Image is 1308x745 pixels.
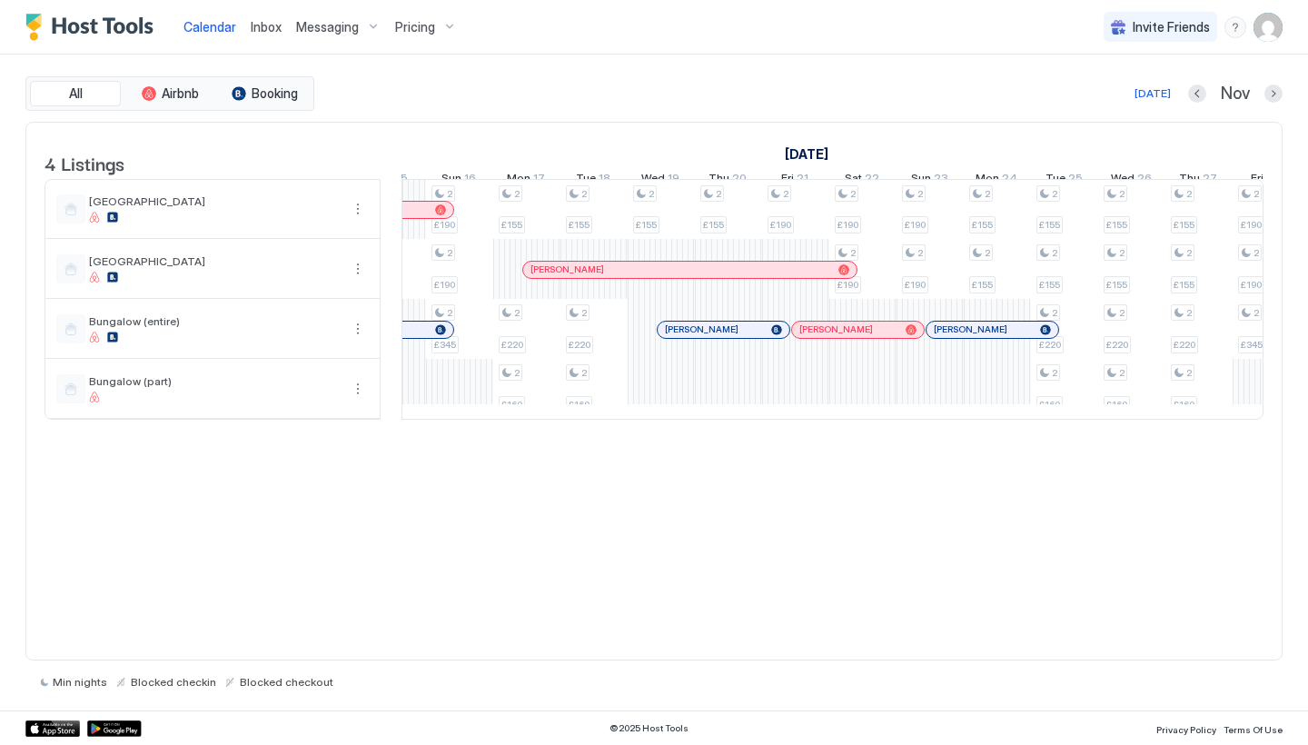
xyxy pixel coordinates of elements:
[636,219,657,231] span: £155
[89,314,340,328] span: Bungalow (entire)
[1119,247,1125,259] span: 2
[1052,188,1057,200] span: 2
[907,167,953,194] a: November 23, 2025
[69,85,83,102] span: All
[464,171,476,190] span: 16
[972,279,993,291] span: £155
[1039,339,1061,351] span: £220
[1106,279,1127,291] span: £155
[837,219,858,231] span: £190
[53,675,107,689] span: Min nights
[665,323,738,335] span: [PERSON_NAME]
[1188,84,1206,103] button: Previous month
[569,399,590,411] span: £160
[1186,307,1192,319] span: 2
[934,323,1007,335] span: [PERSON_NAME]
[1039,219,1060,231] span: £155
[1106,399,1127,411] span: £160
[447,247,452,259] span: 2
[1174,339,1195,351] span: £220
[905,279,926,291] span: £190
[1224,719,1283,738] a: Terms Of Use
[637,167,684,194] a: November 19, 2025
[447,307,452,319] span: 2
[395,19,435,35] span: Pricing
[1002,171,1017,190] span: 24
[840,167,884,194] a: November 22, 2025
[668,171,679,190] span: 19
[1241,219,1262,231] span: £190
[1119,307,1125,319] span: 2
[437,167,481,194] a: November 16, 2025
[599,171,610,190] span: 18
[1039,279,1060,291] span: £155
[1068,171,1083,190] span: 25
[985,247,990,259] span: 2
[837,279,858,291] span: £190
[162,85,199,102] span: Airbnb
[1111,171,1135,190] span: Wed
[1224,16,1246,38] div: menu
[434,339,456,351] span: £345
[252,85,298,102] span: Booking
[850,247,856,259] span: 2
[514,367,520,379] span: 2
[45,149,124,176] span: 4 Listings
[87,720,142,737] div: Google Play Store
[934,171,948,190] span: 23
[30,81,121,106] button: All
[1253,13,1283,42] div: User profile
[1241,339,1263,351] span: £345
[347,318,369,340] button: More options
[1041,167,1087,194] a: November 25, 2025
[1135,85,1171,102] div: [DATE]
[1186,247,1192,259] span: 2
[530,263,604,275] span: [PERSON_NAME]
[1052,247,1057,259] span: 2
[569,219,590,231] span: £155
[507,171,530,190] span: Mon
[502,167,550,194] a: November 17, 2025
[514,188,520,200] span: 2
[777,167,813,194] a: November 21, 2025
[1106,219,1127,231] span: £155
[704,167,751,194] a: November 20, 2025
[850,188,856,200] span: 2
[1186,188,1192,200] span: 2
[917,188,923,200] span: 2
[514,307,520,319] span: 2
[571,167,615,194] a: November 18, 2025
[347,198,369,220] div: menu
[1253,307,1259,319] span: 2
[434,279,455,291] span: £190
[25,76,314,111] div: tab-group
[845,171,862,190] span: Sat
[1052,367,1057,379] span: 2
[347,378,369,400] button: More options
[1137,171,1152,190] span: 26
[1246,167,1285,194] a: November 28, 2025
[183,17,236,36] a: Calendar
[1106,339,1128,351] span: £220
[347,258,369,280] div: menu
[25,720,80,737] a: App Store
[347,198,369,220] button: More options
[1174,167,1222,194] a: November 27, 2025
[501,339,523,351] span: £220
[797,171,808,190] span: 21
[1052,307,1057,319] span: 2
[1133,19,1210,35] span: Invite Friends
[581,307,587,319] span: 2
[1039,399,1060,411] span: £160
[1132,83,1174,104] button: [DATE]
[251,17,282,36] a: Inbox
[25,14,162,41] a: Host Tools Logo
[251,19,282,35] span: Inbox
[434,219,455,231] span: £190
[124,81,215,106] button: Airbnb
[865,171,879,190] span: 22
[1179,171,1200,190] span: Thu
[799,323,873,335] span: [PERSON_NAME]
